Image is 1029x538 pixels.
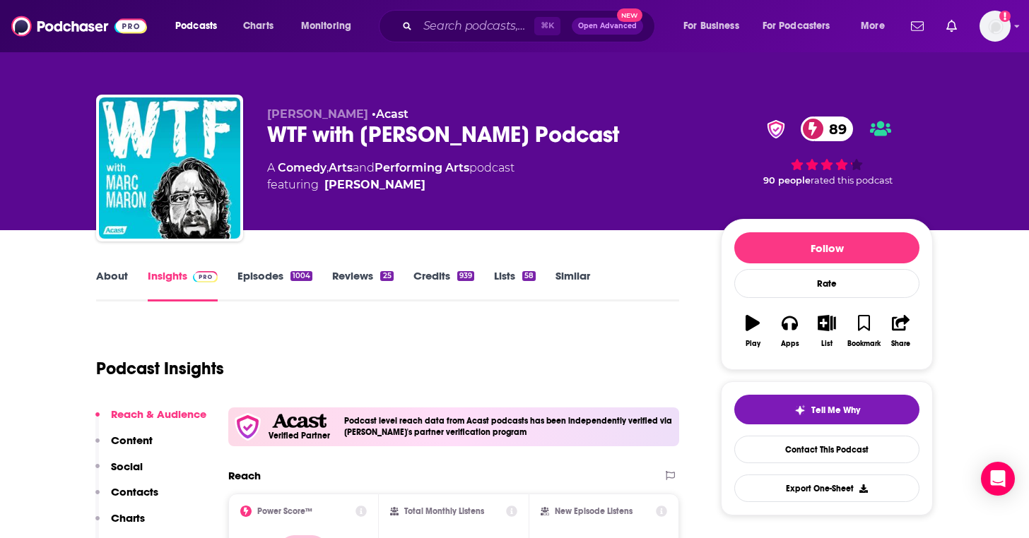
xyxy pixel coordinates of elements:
button: tell me why sparkleTell Me Why [734,395,919,424]
a: Similar [555,269,590,301]
a: Arts [329,161,353,174]
span: [PERSON_NAME] [267,107,368,121]
div: 1004 [290,271,312,281]
div: verified Badge89 90 peoplerated this podcast [721,107,933,195]
span: Charts [243,16,274,36]
h4: Podcast level reach data from Acast podcasts has been independently verified via [PERSON_NAME]'s ... [344,416,674,437]
button: Share [883,306,919,357]
a: About [96,269,128,301]
div: Share [891,340,910,348]
div: Rate [734,269,919,298]
a: Show notifications dropdown [941,14,963,38]
span: Logged in as awallresonate [980,11,1011,42]
p: Charts [111,511,145,525]
a: InsightsPodchaser Pro [148,269,218,301]
img: Acast [272,414,326,429]
p: Social [111,460,143,473]
button: open menu [674,15,757,37]
div: List [821,340,833,348]
h2: Reach [228,469,261,482]
h2: New Episode Listens [555,506,633,516]
button: Charts [95,511,145,537]
div: Search podcasts, credits, & more... [392,10,669,42]
img: User Profile [980,11,1011,42]
button: Show profile menu [980,11,1011,42]
span: New [617,8,642,22]
button: Export One-Sheet [734,474,919,502]
div: A podcast [267,160,514,193]
button: Content [95,434,153,460]
a: Performing Arts [375,161,469,174]
h5: Verified Partner [269,431,330,440]
img: verfied icon [234,413,261,441]
span: Monitoring [301,16,351,36]
button: open menu [291,15,370,37]
button: Open AdvancedNew [572,18,643,35]
span: For Podcasters [763,16,830,36]
img: verified Badge [763,120,789,138]
div: Bookmark [847,340,881,348]
a: Reviews25 [332,269,393,301]
a: Charts [234,15,282,37]
button: Social [95,460,143,486]
span: Open Advanced [578,23,637,30]
p: Contacts [111,485,158,498]
div: Apps [781,340,799,348]
a: Contact This Podcast [734,436,919,463]
span: featuring [267,177,514,193]
img: Podchaser Pro [193,271,218,282]
span: , [327,161,329,174]
span: and [353,161,375,174]
div: Open Intercom Messenger [981,462,1015,496]
a: Comedy [278,161,327,174]
span: For Business [683,16,739,36]
a: Lists58 [494,269,536,301]
a: Episodes1004 [237,269,312,301]
div: Play [746,340,760,348]
input: Search podcasts, credits, & more... [418,15,534,37]
button: open menu [851,15,902,37]
span: rated this podcast [811,175,893,186]
h2: Power Score™ [257,506,312,516]
p: Reach & Audience [111,407,206,421]
a: Marc Maron [324,177,425,193]
button: List [808,306,845,357]
span: ⌘ K [534,17,560,35]
a: Show notifications dropdown [905,14,929,38]
button: Bookmark [845,306,882,357]
svg: Add a profile image [999,11,1011,22]
a: Credits939 [413,269,474,301]
button: Play [734,306,771,357]
h1: Podcast Insights [96,358,224,379]
p: Content [111,434,153,447]
button: open menu [165,15,235,37]
button: open menu [753,15,851,37]
button: Apps [771,306,808,357]
span: 90 people [763,175,811,186]
div: 939 [457,271,474,281]
span: More [861,16,885,36]
button: Reach & Audience [95,407,206,434]
h2: Total Monthly Listens [404,506,484,516]
a: Acast [376,107,408,121]
a: 89 [801,116,854,141]
img: tell me why sparkle [794,405,806,416]
button: Contacts [95,485,158,511]
span: • [372,107,408,121]
div: 25 [380,271,393,281]
button: Follow [734,232,919,263]
span: Podcasts [175,16,217,36]
img: WTF with Marc Maron Podcast [99,97,240,239]
div: 58 [522,271,536,281]
img: Podchaser - Follow, Share and Rate Podcasts [11,13,147,40]
span: Tell Me Why [811,405,860,416]
span: 89 [815,116,854,141]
